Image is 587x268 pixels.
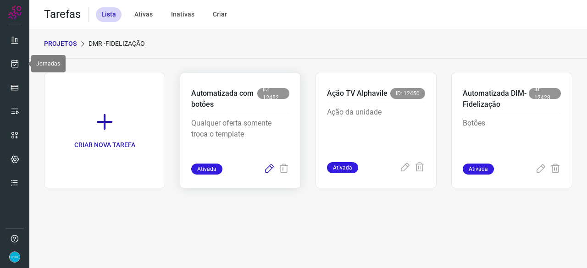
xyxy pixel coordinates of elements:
[74,140,135,150] p: CRIAR NOVA TAREFA
[257,88,289,99] span: ID: 12452
[36,60,60,67] span: Jornadas
[44,73,165,188] a: CRIAR NOVA TAREFA
[191,164,222,175] span: Ativada
[89,39,145,49] p: DMR -Fidelização
[44,8,81,21] h2: Tarefas
[129,7,158,22] div: Ativas
[463,164,494,175] span: Ativada
[463,118,561,164] p: Botões
[166,7,200,22] div: Inativas
[463,88,529,110] p: Automatizada DIM- Fidelização
[191,118,289,164] p: Qualquer oferta somente troca o template
[191,88,257,110] p: Automatizada com botões
[327,107,425,153] p: Ação da unidade
[8,5,22,19] img: Logo
[327,88,388,99] p: Ação TV Alphavile
[44,39,77,49] p: PROJETOS
[9,252,20,263] img: 4352b08165ebb499c4ac5b335522ff74.png
[96,7,122,22] div: Lista
[327,162,358,173] span: Ativada
[390,88,425,99] span: ID: 12450
[207,7,233,22] div: Criar
[529,88,561,99] span: ID: 12428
